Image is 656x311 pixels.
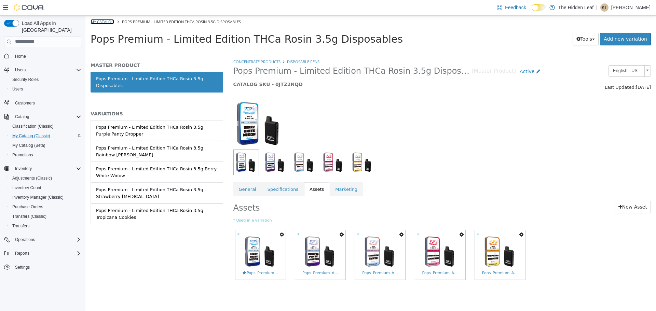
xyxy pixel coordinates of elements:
span: Settings [12,263,81,271]
span: Last Updated: [519,69,550,74]
a: Purchase Orders [10,203,46,211]
button: Catalog [1,112,84,122]
span: Pops_Premium_A_Rosin_Berry_White_Widow__97169.jpg [157,255,193,260]
span: Users [15,67,26,73]
button: Users [1,65,84,75]
span: Promotions [10,151,81,159]
a: Add new variation [515,17,565,30]
span: Pops_Premium_A_Rosin_Tropicana_Cookies__30807.jpg [397,255,433,260]
button: Reports [12,249,32,257]
span: Pops_Premium_A_Rosin_Rainbow_Runtz__26946.jpg [277,255,313,260]
span: Home [12,52,81,60]
a: My Catalog [5,3,29,9]
span: Customers [15,100,35,106]
p: [PERSON_NAME] [611,3,651,12]
button: My Catalog (Classic) [7,131,84,141]
span: Settings [15,265,30,270]
span: Security Roles [10,75,81,84]
span: Pops Premium - Limited Edition THCa Rosin 3.5g Disposables [37,3,155,9]
span: My Catalog (Classic) [12,133,50,139]
p: The Hidden Leaf [558,3,594,12]
span: Pops Premium - Limited Edition THCa Rosin 3.5g Disposables [5,17,317,29]
a: Adjustments (Classic) [10,174,55,182]
span: Purchase Orders [10,203,81,211]
img: Pops_Premium_A_Rosin_Tropicana_Cookies__30807.jpg [397,218,433,254]
a: Transfers (Classic) [10,212,49,221]
img: Pops_Premium_A_Rosin_Rainbow_Runtz__26946.jpg [277,218,313,254]
a: Concentrate Products [148,43,195,48]
button: Users [12,66,28,74]
span: Operations [12,236,81,244]
button: Home [1,51,84,61]
button: Reports [1,249,84,258]
button: My Catalog (Beta) [7,141,84,150]
button: Promotions [7,150,84,160]
img: Pops_Premium_A_Rosin_Berry_White_Widow__97169.jpg [157,218,193,254]
span: My Catalog (Beta) [12,143,45,148]
a: Assets [219,167,244,181]
a: Pops_Premium_A_Rosin_Rainbow_Runtz__26946.jpgPops_Premium_A_Rosin_Rainbow_Runtz__26946.jpg [270,214,320,264]
span: Inventory Manager (Classic) [12,195,64,200]
div: Pops Premium - Limited Edition THCa Rosin 3.5g Tropicana Cookies [11,192,132,205]
button: Transfers (Classic) [7,212,84,221]
button: Catalog [12,113,32,121]
a: Settings [12,263,32,271]
a: General [148,167,176,181]
a: Home [12,52,29,60]
small: [Master Product] [386,53,431,58]
a: Marketing [244,167,277,181]
p: | [596,3,598,12]
div: Pops Premium - Limited Edition THCa Rosin 3.5g Strawberry [MEDICAL_DATA] [11,171,132,184]
div: Pops Premium - Limited Edition THCa Rosin 3.5g Purple Panty Dropper [11,108,132,122]
span: Promotions [12,152,33,158]
a: Pops Premium - Limited Edition THCa Rosin 3.5g Disposables [5,56,138,77]
a: Disposable Pens [202,43,234,48]
span: Purchase Orders [12,204,43,210]
a: Pops_Premium_A_Rosin_Purple_Panty_Dropper__85709.jpgPops_Premium_A_Rosin_Purple_Panty_Dropper__85... [210,214,260,264]
span: English - US [523,50,556,60]
span: Inventory Count [10,184,81,192]
nav: Complex example [4,48,81,290]
span: Transfers (Classic) [12,214,46,219]
a: New Asset [529,185,565,198]
span: Load All Apps in [GEOGRAPHIC_DATA] [19,20,81,33]
small: * Used in a variation [148,202,566,208]
span: Security Roles [12,77,39,82]
span: Users [12,66,81,74]
button: Customers [1,98,84,108]
span: My Catalog (Classic) [10,132,81,140]
span: Reports [12,249,81,257]
div: Pops Premium - Limited Edition THCa Rosin 3.5g Berry White Widow [11,150,132,163]
span: Catalog [15,114,29,119]
div: Kenneth Townsend [600,3,609,12]
button: Operations [12,236,38,244]
span: Reports [15,251,29,256]
h5: MASTER PRODUCT [5,46,138,53]
a: Feedback [494,1,529,14]
a: Customers [12,99,38,107]
span: [DATE] [550,69,565,74]
button: Inventory [1,164,84,173]
span: Pops Premium - Limited Edition THCa Rosin 3.5g Disposables [148,50,386,61]
a: Promotions [10,151,36,159]
span: Catalog [12,113,81,121]
span: KT [602,3,607,12]
img: Cova [14,4,44,11]
div: Pops Premium - Limited Edition THCa Rosin 3.5g Rainbow [PERSON_NAME] [11,129,132,142]
span: Users [10,85,81,93]
button: Settings [1,262,84,272]
span: Inventory [15,166,32,171]
h5: CATALOG SKU - 0JTZ2NQD [148,66,459,72]
img: Pops_Premium_A_Rosin_Purple_Panty_Dropper__85709.jpg [217,218,253,254]
span: Dark Mode [532,11,532,12]
span: Adjustments (Classic) [12,175,52,181]
button: Classification (Classic) [7,122,84,131]
span: Transfers (Classic) [10,212,81,221]
a: Specifications [177,167,218,181]
button: Inventory Manager (Classic) [7,193,84,202]
span: Inventory Manager (Classic) [10,193,81,201]
button: Users [7,84,84,94]
button: Inventory Count [7,183,84,193]
img: Pops_Premium_A_Rosin_Strawberry_Amnesia__14179.jpg [337,218,373,254]
span: Pops_Premium_A_Rosin_Strawberry_[MEDICAL_DATA]__14179.jpg [337,255,373,260]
